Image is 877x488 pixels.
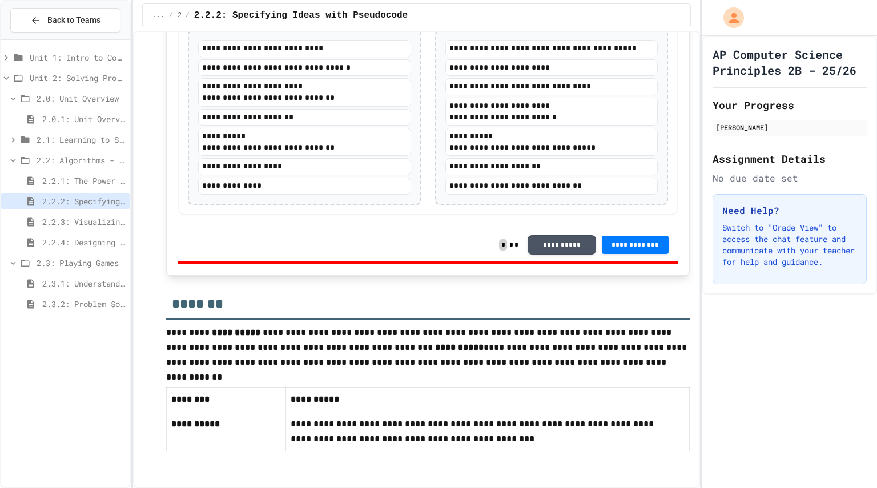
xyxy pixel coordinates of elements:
span: / [169,11,173,20]
span: 2.2.2: Specifying Ideas with Pseudocode [194,9,408,22]
span: / [186,11,190,20]
div: No due date set [713,171,867,185]
span: 2.2.4: Designing Flowcharts [42,236,125,248]
span: ... [152,11,164,20]
span: 2.0: Unit Overview [37,92,125,104]
span: Back to Teams [47,14,100,26]
span: 2.0.1: Unit Overview [42,113,125,125]
h1: AP Computer Science Principles 2B - 25/26 [713,46,867,78]
h2: Assignment Details [713,151,867,167]
span: 2.2.1: The Power of Algorithms [42,175,125,187]
span: 2.3: Playing Games [37,257,125,269]
div: [PERSON_NAME] [716,122,863,132]
span: 2.2.3: Visualizing Logic with Flowcharts [42,216,125,228]
p: Switch to "Grade View" to access the chat feature and communicate with your teacher for help and ... [722,222,857,268]
span: 2.3.2: Problem Solving Reflection [42,298,125,310]
span: Unit 1: Intro to Computer Science [30,51,125,63]
span: 2.1: Learning to Solve Hard Problems [37,134,125,146]
h2: Your Progress [713,97,867,113]
span: 2.2: Algorithms - from Pseudocode to Flowcharts [178,11,181,20]
div: My Account [711,5,747,31]
h3: Need Help? [722,204,857,217]
span: Unit 2: Solving Problems in Computer Science [30,72,125,84]
button: Back to Teams [10,8,120,33]
span: 2.2: Algorithms - from Pseudocode to Flowcharts [37,154,125,166]
span: 2.2.2: Specifying Ideas with Pseudocode [42,195,125,207]
span: 2.3.1: Understanding Games with Flowcharts [42,277,125,289]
